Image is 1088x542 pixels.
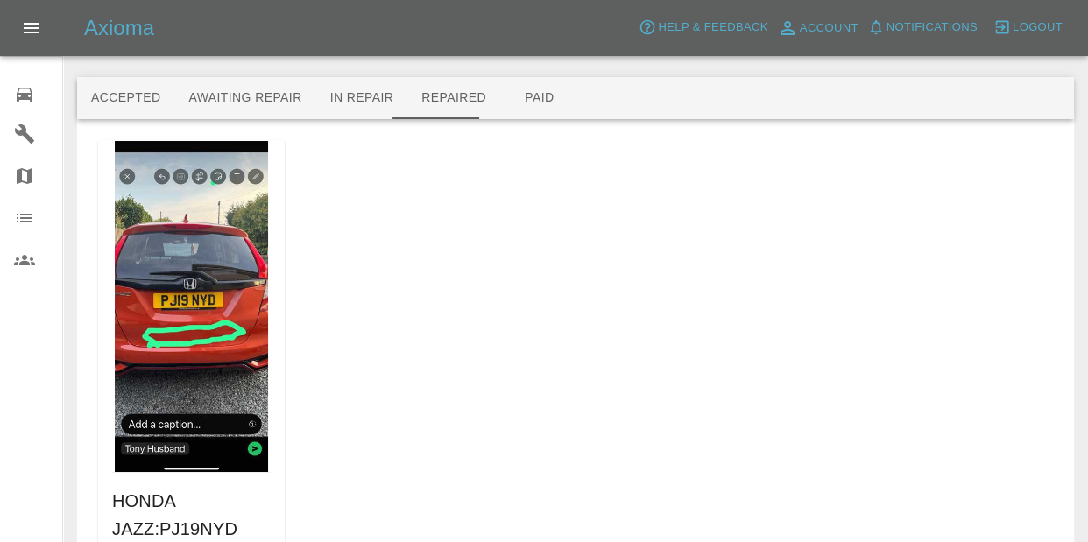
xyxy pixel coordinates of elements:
[658,18,767,38] span: Help & Feedback
[800,18,858,39] span: Account
[863,14,982,41] button: Notifications
[500,77,579,119] button: Paid
[773,14,863,42] a: Account
[84,14,154,42] h5: Axioma
[316,77,408,119] button: In Repair
[989,14,1067,41] button: Logout
[174,77,315,119] button: Awaiting Repair
[407,77,500,119] button: Repaired
[77,77,174,119] button: Accepted
[1013,18,1063,38] span: Logout
[887,18,978,38] span: Notifications
[11,7,53,49] button: Open drawer
[634,14,772,41] button: Help & Feedback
